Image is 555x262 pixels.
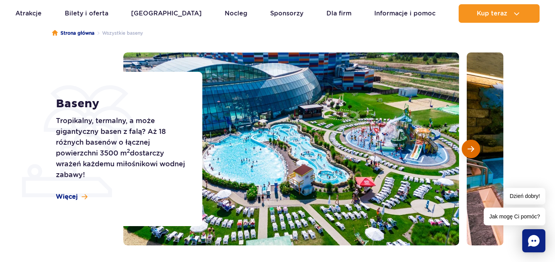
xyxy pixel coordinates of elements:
img: Zewnętrzna część Suntago z basenami i zjeżdżalniami, otoczona leżakami i zielenią [123,52,459,245]
span: Dzień dobry! [504,188,545,205]
span: Kup teraz [477,10,507,17]
div: Chat [522,229,545,252]
a: Nocleg [225,4,247,23]
h1: Baseny [56,97,185,111]
p: Tropikalny, termalny, a może gigantyczny basen z falą? Aż 18 różnych basenów o łącznej powierzchn... [56,115,185,180]
sup: 2 [127,148,130,154]
a: Strona główna [52,29,94,37]
a: [GEOGRAPHIC_DATA] [131,4,202,23]
a: Bilety i oferta [65,4,108,23]
a: Sponsorzy [270,4,303,23]
button: Kup teraz [459,4,540,23]
a: Dla firm [326,4,351,23]
a: Informacje i pomoc [374,4,436,23]
span: Jak mogę Ci pomóc? [484,208,545,225]
a: Atrakcje [15,4,42,23]
li: Wszystkie baseny [94,29,143,37]
span: Więcej [56,193,78,201]
button: Następny slajd [462,140,480,158]
a: Więcej [56,193,87,201]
